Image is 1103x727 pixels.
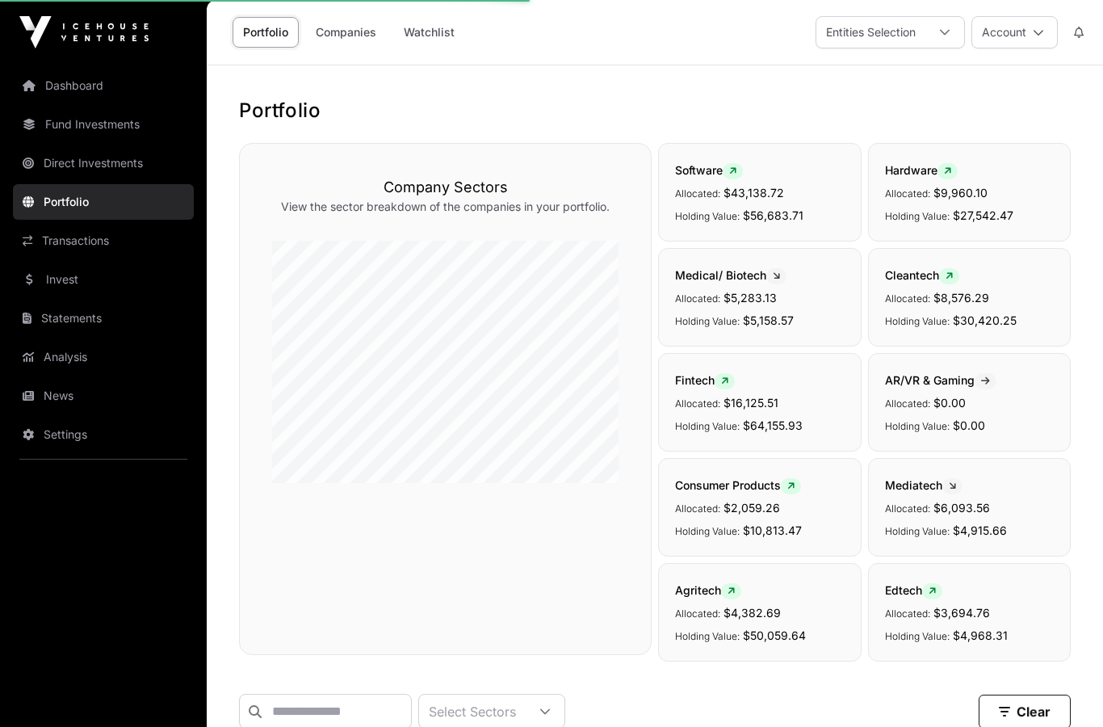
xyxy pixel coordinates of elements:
span: $6,093.56 [933,501,990,515]
span: Allocated: [885,187,930,200]
span: Allocated: [675,292,720,305]
span: $30,420.25 [953,313,1017,327]
p: View the sector breakdown of the companies in your portfolio. [272,199,619,215]
span: Holding Value: [885,420,950,432]
a: Fund Investments [13,107,194,142]
span: Holding Value: [675,315,740,327]
span: Agritech [675,583,741,597]
a: Invest [13,262,194,297]
span: Consumer Products [675,478,801,492]
span: $2,059.26 [723,501,780,515]
span: Mediatech [885,478,963,492]
h1: Portfolio [239,98,1071,124]
div: Entities Selection [816,17,925,48]
span: Fintech [675,373,735,387]
span: $4,382.69 [723,606,781,620]
span: Medical/ Biotech [675,268,786,282]
span: $10,813.47 [743,523,802,537]
a: Portfolio [13,184,194,220]
span: Allocated: [675,397,720,410]
span: Allocated: [675,187,720,200]
a: Dashboard [13,68,194,103]
a: Settings [13,417,194,452]
span: Holding Value: [885,630,950,642]
span: $0.00 [953,418,985,432]
span: $56,683.71 [743,208,803,222]
span: $3,694.76 [933,606,990,620]
iframe: Chat Widget [1022,649,1103,727]
span: Allocated: [885,397,930,410]
a: News [13,378,194,414]
span: Holding Value: [675,630,740,642]
span: Holding Value: [885,210,950,222]
span: Hardware [885,163,958,177]
span: $4,915.66 [953,523,1007,537]
img: Icehouse Ventures Logo [19,16,149,48]
span: $64,155.93 [743,418,803,432]
span: Allocated: [885,607,930,620]
a: Companies [305,17,387,48]
span: Cleantech [885,268,959,282]
a: Analysis [13,339,194,375]
span: Holding Value: [675,210,740,222]
span: $16,125.51 [723,396,778,410]
span: Allocated: [675,502,720,515]
span: Holding Value: [885,315,950,327]
span: $0.00 [933,396,966,410]
a: Watchlist [393,17,465,48]
a: Transactions [13,223,194,258]
span: $43,138.72 [723,186,784,200]
span: $8,576.29 [933,291,989,305]
span: Edtech [885,583,942,597]
h3: Company Sectors [272,176,619,199]
span: AR/VR & Gaming [885,373,996,387]
span: Holding Value: [885,525,950,537]
span: $5,158.57 [743,313,794,327]
span: $9,960.10 [933,186,988,200]
span: Allocated: [885,292,930,305]
span: Allocated: [885,502,930,515]
a: Statements [13,300,194,336]
span: $50,059.64 [743,628,806,642]
span: $5,283.13 [723,291,777,305]
a: Direct Investments [13,145,194,181]
span: Software [675,163,743,177]
span: $4,968.31 [953,628,1008,642]
span: Allocated: [675,607,720,620]
span: Holding Value: [675,525,740,537]
span: Holding Value: [675,420,740,432]
span: $27,542.47 [953,208,1013,222]
a: Portfolio [233,17,299,48]
button: Account [971,16,1058,48]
